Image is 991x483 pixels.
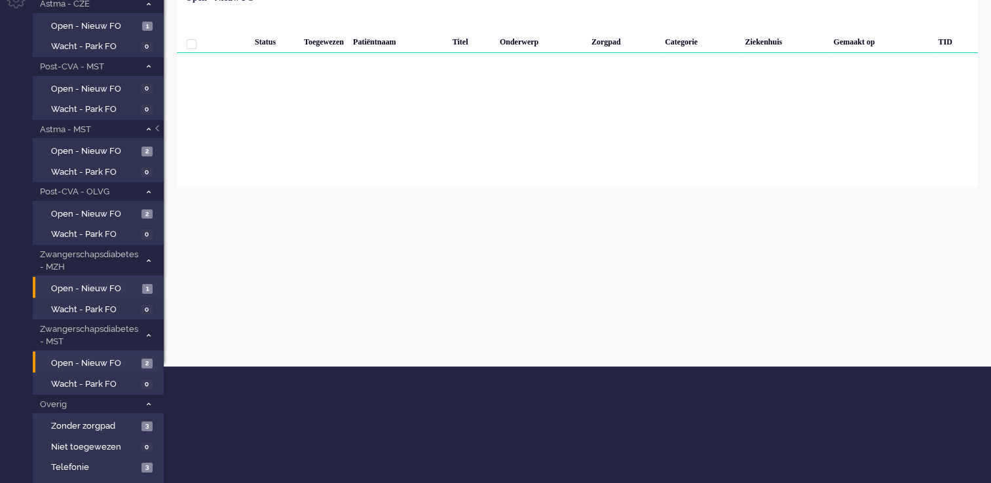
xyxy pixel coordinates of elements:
[38,399,140,411] span: Overig
[38,459,162,474] a: Telefonie 3
[51,461,138,474] span: Telefonie
[51,378,138,391] span: Wacht - Park FO
[38,355,162,370] a: Open - Nieuw FO 2
[51,83,138,96] span: Open - Nieuw FO
[660,27,740,53] div: Categorie
[51,357,138,370] span: Open - Nieuw FO
[51,145,138,158] span: Open - Nieuw FO
[38,186,140,198] span: Post-CVA - OLVG
[141,463,153,473] span: 3
[51,208,138,221] span: Open - Nieuw FO
[38,302,162,316] a: Wacht - Park FO 0
[51,41,138,53] span: Wacht - Park FO
[740,27,829,53] div: Ziekenhuis
[38,164,162,179] a: Wacht - Park FO 0
[448,27,495,53] div: Titel
[38,124,140,136] span: Astma - MST
[141,105,153,115] span: 0
[38,376,162,391] a: Wacht - Park FO 0
[141,84,153,94] span: 0
[51,228,138,241] span: Wacht - Park FO
[933,27,978,53] div: TID
[51,441,138,454] span: Niet toegewezen
[38,323,140,348] span: Zwangerschapsdiabetes - MST
[141,168,153,177] span: 0
[141,209,153,219] span: 2
[38,281,162,295] a: Open - Nieuw FO 1
[141,421,153,431] span: 3
[829,27,933,53] div: Gemaakt op
[38,101,162,116] a: Wacht - Park FO 0
[587,27,660,53] div: Zorgpad
[38,61,140,73] span: Post-CVA - MST
[142,22,153,31] span: 1
[51,103,138,116] span: Wacht - Park FO
[141,230,153,240] span: 0
[51,166,138,179] span: Wacht - Park FO
[142,284,153,294] span: 1
[51,304,138,316] span: Wacht - Park FO
[38,206,162,221] a: Open - Nieuw FO 2
[250,27,299,53] div: Status
[38,249,140,273] span: Zwangerschapsdiabetes - MZH
[38,143,162,158] a: Open - Nieuw FO 2
[38,18,162,33] a: Open - Nieuw FO 1
[141,147,153,156] span: 2
[299,27,348,53] div: Toegewezen
[38,439,162,454] a: Niet toegewezen 0
[51,20,139,33] span: Open - Nieuw FO
[38,81,162,96] a: Open - Nieuw FO 0
[141,42,153,52] span: 0
[51,420,138,433] span: Zonder zorgpad
[38,418,162,433] a: Zonder zorgpad 3
[141,380,153,389] span: 0
[51,283,139,295] span: Open - Nieuw FO
[38,226,162,241] a: Wacht - Park FO 0
[348,27,448,53] div: Patiëntnaam
[495,27,587,53] div: Onderwerp
[38,39,162,53] a: Wacht - Park FO 0
[141,305,153,315] span: 0
[141,442,153,452] span: 0
[141,359,153,368] span: 2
